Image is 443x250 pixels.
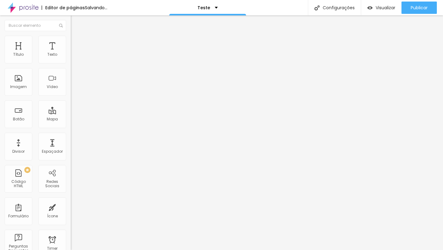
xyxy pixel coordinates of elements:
img: Icone [314,5,320,10]
div: Editor de páginas [42,6,85,10]
div: Código HTML [6,179,30,188]
span: Visualizar [376,5,395,10]
div: Formulário [8,214,29,218]
button: Visualizar [361,2,401,14]
div: Vídeo [47,85,58,89]
div: Título [13,52,24,57]
button: Publicar [401,2,437,14]
img: Icone [59,24,63,27]
div: Salvando... [85,6,107,10]
div: Ícone [47,214,58,218]
p: Teste [198,6,210,10]
span: Publicar [411,5,428,10]
div: Texto [47,52,57,57]
input: Buscar elemento [5,20,66,31]
iframe: Editor [71,15,443,250]
div: Mapa [47,117,58,121]
div: Espaçador [42,149,63,154]
div: Botão [13,117,24,121]
div: Imagem [10,85,27,89]
div: Redes Sociais [40,179,64,188]
div: Divisor [12,149,25,154]
img: view-1.svg [367,5,373,10]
